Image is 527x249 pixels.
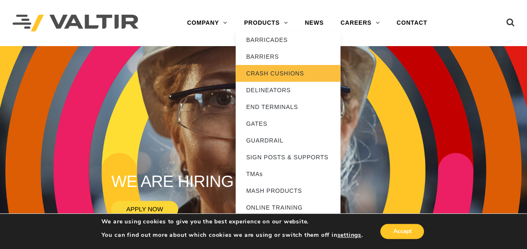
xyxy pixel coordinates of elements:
a: PRODUCTS [236,15,296,31]
a: GATES [236,115,340,132]
a: BARRIERS [236,48,340,65]
a: BARRICADES [236,31,340,48]
a: CAREERS [332,15,388,31]
rs-layer: WE ARE HIRING [111,173,233,190]
a: NEWS [296,15,332,31]
a: CRASH CUSHIONS [236,65,340,82]
a: GUARDRAIL [236,132,340,149]
img: Valtir [13,15,138,32]
a: APPLY NOW [111,201,178,218]
a: MASH PRODUCTS [236,182,340,199]
a: SIGN POSTS & SUPPORTS [236,149,340,166]
a: CONTACT [388,15,436,31]
a: ONLINE TRAINING [236,199,340,216]
p: You can find out more about which cookies we are using or switch them off in . [101,231,363,239]
a: TMAs [236,166,340,182]
a: DELINEATORS [236,82,340,99]
p: We are using cookies to give you the best experience on our website. [101,218,363,226]
button: settings [337,231,361,239]
a: END TERMINALS [236,99,340,115]
button: Accept [380,224,424,239]
a: COMPANY [179,15,236,31]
